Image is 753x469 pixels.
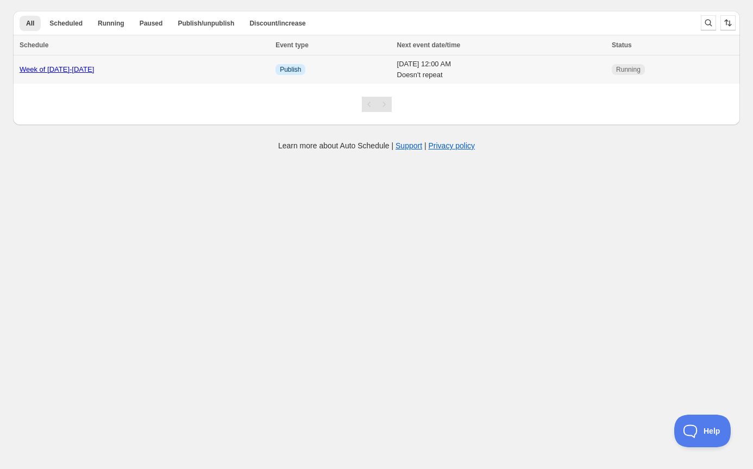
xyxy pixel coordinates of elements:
a: Privacy policy [429,141,475,150]
p: Learn more about Auto Schedule | | [278,140,475,151]
span: Running [98,19,124,28]
nav: Pagination [362,97,392,112]
span: Scheduled [49,19,83,28]
span: All [26,19,34,28]
span: Event type [275,41,309,49]
a: Week of [DATE]-[DATE] [20,65,94,73]
td: [DATE] 12:00 AM Doesn't repeat [394,55,609,84]
span: Publish/unpublish [178,19,234,28]
span: Paused [140,19,163,28]
span: Discount/increase [249,19,305,28]
iframe: Toggle Customer Support [674,415,731,447]
span: Publish [280,65,301,74]
span: Schedule [20,41,48,49]
button: Search and filter results [701,15,716,30]
a: Support [396,141,422,150]
span: Next event date/time [397,41,461,49]
span: Running [616,65,641,74]
button: Sort the results [720,15,736,30]
span: Status [612,41,632,49]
